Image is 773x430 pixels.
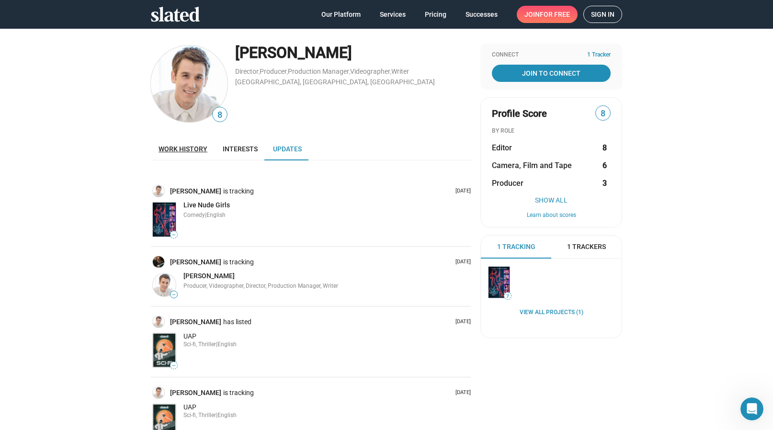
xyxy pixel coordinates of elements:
span: UAP [183,332,196,340]
iframe: Intercom live chat [740,397,763,420]
span: Sci-fi, Thriller [183,412,216,419]
span: [PERSON_NAME] [183,272,235,280]
span: Sci-fi, Thriller [183,341,216,348]
span: — [171,292,177,297]
a: [GEOGRAPHIC_DATA], [GEOGRAPHIC_DATA], [GEOGRAPHIC_DATA] [235,78,435,86]
a: Videographer [350,68,390,75]
img: Mason Howard [153,273,176,296]
span: UAP [183,403,196,411]
a: [PERSON_NAME] [170,317,223,327]
span: English [217,412,237,419]
span: Producer [492,178,523,188]
a: Producer [260,68,287,75]
span: Sign in [591,6,614,23]
span: 8 [596,107,610,120]
img: Mason Howard [151,45,227,122]
p: [DATE] [452,318,471,326]
button: Learn about scores [492,212,611,219]
strong: 8 [602,143,607,153]
img: Mason Howard [153,185,164,197]
span: Updates [273,145,302,153]
span: Join [524,6,570,23]
a: [PERSON_NAME] [170,187,223,196]
img: Live Nude Girls [153,203,176,237]
a: Interests [215,137,265,160]
div: [PERSON_NAME] [235,43,471,63]
span: 7 [504,294,511,299]
a: Live Nude Girls [183,201,230,210]
span: Live Nude Girls [183,201,230,209]
span: | [216,341,217,348]
a: View all Projects (1) [520,309,583,317]
a: Join To Connect [492,65,611,82]
a: [PERSON_NAME] [170,388,223,397]
span: English [217,341,237,348]
a: Pricing [417,6,454,23]
div: BY ROLE [492,127,611,135]
span: , [349,69,350,75]
a: Our Platform [314,6,368,23]
a: Work history [151,137,215,160]
a: Live Nude Girls [151,201,178,238]
span: English [206,212,226,218]
img: Mason Howard [153,387,164,398]
span: | [216,412,217,419]
span: Successes [466,6,498,23]
img: Mason Howard [153,316,164,328]
a: Live Nude Girls [487,265,512,300]
span: Work history [159,145,207,153]
span: , [287,69,288,75]
span: 1 Tracking [497,242,535,251]
strong: 6 [602,160,607,170]
a: Director [235,68,259,75]
span: 1 Tracker [587,51,611,59]
span: for free [540,6,570,23]
span: Interests [223,145,258,153]
span: has listed [223,317,253,327]
a: Sign in [583,6,622,23]
a: Updates [265,137,309,160]
span: Join To Connect [494,65,609,82]
p: [DATE] [452,389,471,396]
p: [DATE] [452,259,471,266]
img: Mike Hall [153,256,164,268]
span: — [171,232,177,238]
span: Pricing [425,6,446,23]
a: Successes [458,6,505,23]
strong: 3 [602,178,607,188]
span: Comedy [183,212,205,218]
a: Joinfor free [517,6,578,23]
span: Our Platform [321,6,361,23]
div: Connect [492,51,611,59]
a: Production Manager [288,68,349,75]
span: , [390,69,391,75]
span: 1 Trackers [567,242,606,251]
img: Live Nude Girls [489,267,510,298]
span: is tracking [223,258,256,267]
a: Services [372,6,413,23]
span: Producer, Videographer, Director, Production Manager, Writer [183,283,338,289]
a: Writer [391,68,409,75]
span: Editor [492,143,512,153]
span: , [259,69,260,75]
span: is tracking [223,388,256,397]
p: [DATE] [452,188,471,195]
span: 8 [213,109,227,122]
img: UAP [153,333,176,367]
a: [PERSON_NAME] [183,272,235,281]
span: Profile Score [492,107,547,120]
span: | [205,212,206,218]
span: — [171,363,177,368]
span: is tracking [223,187,256,196]
span: Camera, Film and Tape [492,160,572,170]
span: Services [380,6,406,23]
a: [PERSON_NAME] [170,258,223,267]
button: Show All [492,196,611,204]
